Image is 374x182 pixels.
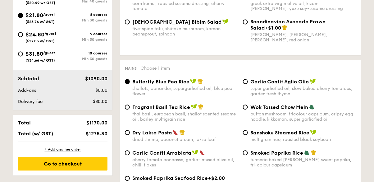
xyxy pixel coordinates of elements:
[63,38,107,42] div: Min 30 guests
[132,86,238,97] div: shallots, coriander, supergarlicfied oil, blue pea flower
[43,12,55,17] span: /guest
[125,151,130,156] input: Garlic Confit Arrabiatacherry tomato concasse, garlic-infused olive oil, chilli flakes
[132,112,238,122] div: thai basil, european basil, shallot scented sesame oil, barley multigrain rice
[63,51,107,56] div: 10 courses
[18,88,36,93] span: Add-ons
[125,79,130,84] input: Butterfly Blue Pea Riceshallots, coriander, supergarlicfied oil, blue pea flower
[243,79,248,84] input: Garlic Confit Aglio Oliosuper garlicfied oil, slow baked cherry tomatoes, garden fresh thyme
[18,120,31,126] span: Total
[25,31,44,38] span: $24.80
[243,151,248,156] input: Smoked Paprika Riceturmeric baked [PERSON_NAME] sweet paprika, tri-colour capsicum
[208,175,225,181] span: +$2.00
[18,32,23,37] input: $24.80/guest($27.03 w/ GST)9 coursesMin 30 guests
[140,66,170,71] span: Choose 1 item
[63,18,107,23] div: Min 30 guests
[250,86,356,97] div: super garlicfied oil, slow baked cherry tomatoes, garden fresh thyme
[25,51,43,58] span: $31.80
[125,176,130,181] input: Smoked Paprika Seafood Rice+$2.00smoky sweet paprika, green-lipped mussel, flower squid, baby prawn
[198,79,203,84] img: icon-chef-hat.a58ddaea.svg
[18,52,23,57] input: $31.80/guest($34.66 w/ GST)10 coursesMin 30 guests
[125,105,130,110] input: Fragrant Basil Tea Ricethai basil, european basil, shallot scented sesame oil, barley multigrain ...
[192,150,198,156] img: icon-vegan.f8ff3823.svg
[18,157,107,171] div: Go to checkout
[132,26,238,37] div: five-spice tofu, shiitake mushroom, korean beansprout, spinach
[250,105,308,110] span: Wok Tossed Chow Mein
[95,88,107,93] span: $0.00
[132,137,238,142] div: dried shrimp, coconut cream, laksa leaf
[125,130,130,135] input: Dry Laksa Pastadried shrimp, coconut cream, laksa leaf
[25,20,55,24] span: ($23.76 w/ GST)
[310,79,316,84] img: icon-vegan.f8ff3823.svg
[243,130,248,135] input: Sanshoku Steamed Ricemultigrain rice, roasted black soybean
[198,104,204,110] img: icon-chef-hat.a58ddaea.svg
[309,104,315,110] img: icon-vegetarian.fe4039eb.svg
[132,175,208,181] span: Smoked Paprika Seafood Rice
[190,79,196,84] img: icon-vegan.f8ff3823.svg
[18,99,43,105] span: Delivery fee
[180,130,185,135] img: icon-chef-hat.a58ddaea.svg
[132,150,191,156] span: Garlic Confit Arrabiata
[250,79,309,85] span: Garlic Confit Aglio Olio
[63,57,107,61] div: Min 30 guests
[199,150,205,156] img: icon-spicy.37a8142b.svg
[311,150,317,156] img: icon-chef-hat.a58ddaea.svg
[191,104,197,110] img: icon-vegan.f8ff3823.svg
[18,76,39,82] span: Subtotal
[250,32,356,43] div: [PERSON_NAME], [PERSON_NAME], [PERSON_NAME], red onion
[304,150,310,156] img: icon-vegetarian.fe4039eb.svg
[132,130,172,136] span: Dry Laksa Pasta
[18,131,53,137] span: Total (w/ GST)
[85,76,107,82] span: $1090.00
[125,20,130,25] input: [DEMOGRAPHIC_DATA] Bibim Saladfive-spice tofu, shiitake mushroom, korean beansprout, spinach
[243,20,248,25] input: Scandinavian Avocado Prawn Salad+$1.00[PERSON_NAME], [PERSON_NAME], [PERSON_NAME], red onion
[250,130,310,136] span: Sanshoku Steamed Rice
[222,19,229,25] img: icon-vegan.f8ff3823.svg
[132,79,189,85] span: Butterfly Blue Pea Rice
[132,19,222,25] span: [DEMOGRAPHIC_DATA] Bibim Salad
[25,12,43,19] span: $21.80
[86,131,107,137] span: $1275.30
[18,147,107,152] div: + Add another order
[125,67,137,71] span: Mains
[250,150,303,156] span: Smoked Paprika Rice
[132,1,238,12] div: corn kernel, roasted sesame dressing, cherry tomato
[25,1,55,5] span: ($20.49 w/ GST)
[132,157,238,168] div: cherry tomato concasse, garlic-infused olive oil, chilli flakes
[250,137,356,142] div: multigrain rice, roasted black soybean
[282,25,288,30] img: icon-chef-hat.a58ddaea.svg
[18,13,23,18] input: $21.80/guest($23.76 w/ GST)8 coursesMin 30 guests
[310,130,317,135] img: icon-vegan.f8ff3823.svg
[63,13,107,17] div: 8 courses
[250,19,326,31] span: Scandinavian Avocado Prawn Salad
[25,58,55,63] span: ($34.66 w/ GST)
[44,32,56,36] span: /guest
[86,120,107,126] span: $1170.00
[173,130,178,135] img: icon-spicy.37a8142b.svg
[265,25,281,31] span: +$1.00
[63,32,107,36] div: 9 courses
[132,105,190,110] span: Fragrant Basil Tea Rice
[250,1,356,12] div: greek extra virgin olive oil, kizami [PERSON_NAME], yuzu soy-sesame dressing
[93,99,107,105] span: $80.00
[43,51,55,55] span: /guest
[250,112,356,122] div: button mushroom, tricolour capsicum, cripsy egg noodle, kikkoman, super garlicfied oil
[243,105,248,110] input: Wok Tossed Chow Meinbutton mushroom, tricolour capsicum, cripsy egg noodle, kikkoman, super garli...
[250,157,356,168] div: turmeric baked [PERSON_NAME] sweet paprika, tri-colour capsicum
[25,39,55,44] span: ($27.03 w/ GST)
